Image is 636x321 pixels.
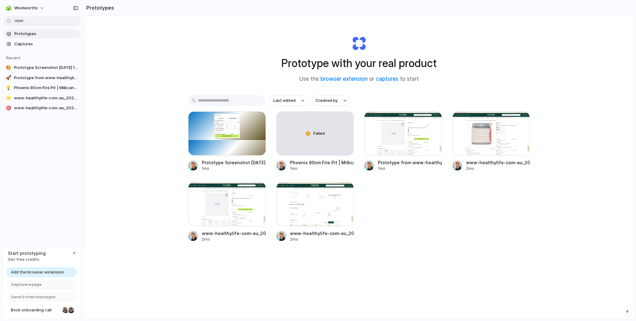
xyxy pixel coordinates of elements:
[376,76,398,82] a: captures
[6,55,20,60] span: Recent
[6,75,11,81] div: 🚀
[290,159,354,166] div: Phoenix 80cm Fire Pit | Milkcan Outdoor Products
[316,97,338,104] span: Created by
[14,85,78,91] span: Phoenix 80cm Fire Pit | Milkcan Outdoor Products
[276,182,354,242] a: www-healthylife-com-au_2025-07-30T04-21www-healthylife-com-au_2025-07-30T04-212mo
[62,306,69,314] div: Nicole Kubica
[202,159,266,166] div: Prototype Screenshot [DATE] 19.50.52@2x.png
[11,294,56,300] span: Send 3 chat messages
[188,182,266,242] a: www-healthylife-com-au_2025-08-01T10-07www-healthylife-com-au_2025-08-01T10-072mo
[270,95,308,106] button: Last edited
[299,75,419,83] span: Use the or to start
[273,97,296,104] span: Last edited
[320,76,368,82] a: browser extension
[3,29,81,38] a: Prototypes
[8,256,46,263] span: Get free credits
[313,130,325,137] span: Failed
[14,65,78,71] span: Prototype Screenshot [DATE] 19.50.52@2x.png
[11,282,42,288] span: Capture a page
[202,230,266,237] div: www-healthylife-com-au_2025-08-01T10-07
[3,83,81,93] a: 💡Phoenix 80cm Fire Pit | Milkcan Outdoor Products
[378,166,442,171] div: 1mo
[202,237,266,242] div: 2mo
[7,305,77,315] a: Book onboarding call
[6,65,11,71] div: 🎨
[11,307,60,313] span: Book onboarding call
[188,111,266,171] a: Prototype Screenshot 2025-08-20 at 19.50.52@2x.pngPrototype Screenshot [DATE] 19.50.52@2x.png1mo
[312,95,350,106] button: Created by
[14,41,78,47] span: Captures
[14,105,78,111] span: www-healthylife-com-au_2025-07-30T04-21
[14,5,38,11] span: woolworths
[290,166,354,171] div: 1mo
[14,31,78,37] span: Prototypes
[14,95,78,101] span: www-healthylife-com-au_2025-08-01T10-07
[281,55,437,71] h1: Prototype with your real product
[84,4,114,11] h2: Prototypes
[378,159,442,166] div: Prototype from www-healthylife-com-au_2025-08-01T10-07
[3,93,81,103] a: ⭐www-healthylife-com-au_2025-08-01T10-07
[276,111,354,171] a: FailedPhoenix 80cm Fire Pit | Milkcan Outdoor Products1mo
[3,3,48,13] button: woolworths
[3,73,81,83] a: 🚀Prototype from www-healthylife-com-au_2025-08-01T10-07
[290,230,354,237] div: www-healthylife-com-au_2025-07-30T04-21
[8,250,46,256] span: Start prototyping
[290,237,354,242] div: 2mo
[364,111,442,171] a: Prototype from www-healthylife-com-au_2025-08-01T10-07Prototype from www-healthylife-com-au_2025-...
[466,166,530,171] div: 2mo
[3,103,81,113] a: 🎯www-healthylife-com-au_2025-07-30T04-21
[452,111,530,171] a: www-healthylife-com-au_2025-07-28T22-55www-healthylife-com-au_2025-07-28T22-552mo
[67,306,75,314] div: Christian Iacullo
[202,166,266,171] div: 1mo
[6,95,11,101] div: ⭐
[3,63,81,72] a: 🎨Prototype Screenshot [DATE] 19.50.52@2x.png
[6,85,11,91] div: 💡
[11,269,64,275] span: Add the browser extension
[466,159,530,166] div: www-healthylife-com-au_2025-07-28T22-55
[6,105,11,111] div: 🎯
[14,75,78,81] span: Prototype from www-healthylife-com-au_2025-08-01T10-07
[3,39,81,49] a: Captures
